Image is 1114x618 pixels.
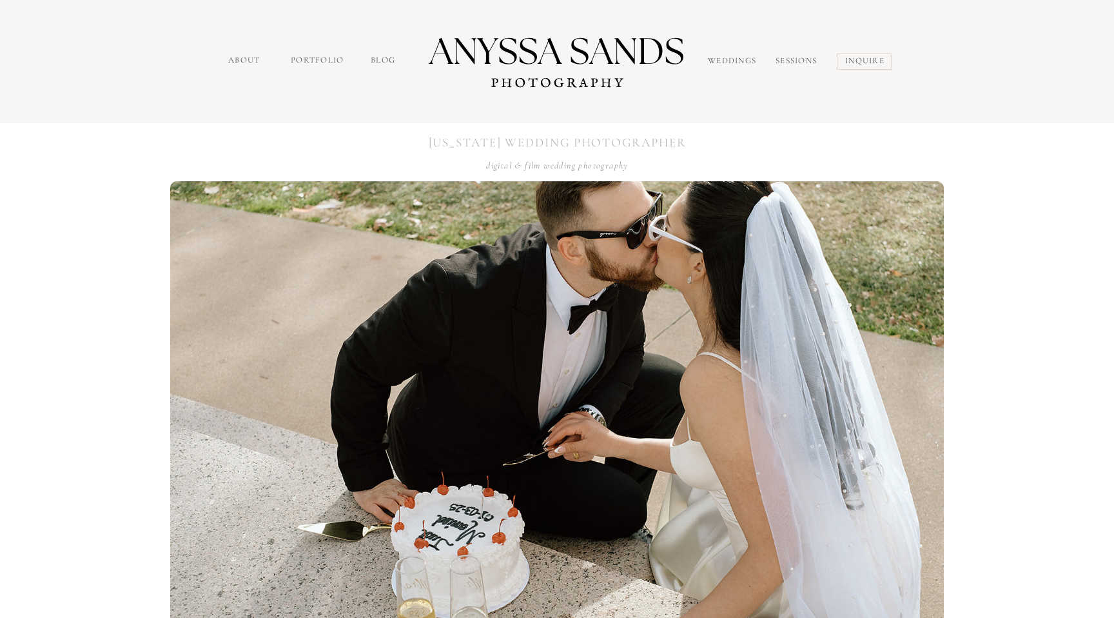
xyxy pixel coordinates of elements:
[474,159,641,171] h2: digital & film wedding photography
[776,55,823,70] a: sessions
[371,54,400,69] a: Blog
[228,54,264,69] a: about
[291,54,346,69] a: portfolio
[845,55,887,70] a: inquire
[415,134,699,150] h1: [US_STATE] WEDDING PHOTOGRAPHER
[708,55,762,70] a: Weddings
